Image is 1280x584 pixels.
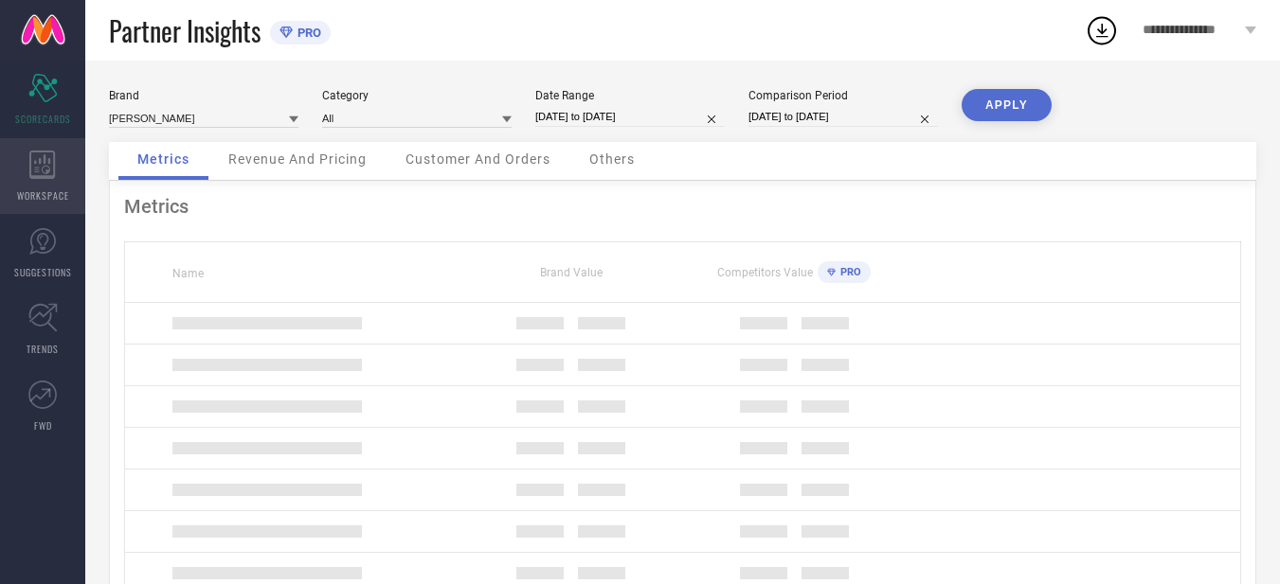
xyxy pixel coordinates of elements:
span: Metrics [137,151,189,167]
div: Metrics [124,195,1241,218]
span: Partner Insights [109,11,261,50]
span: Revenue And Pricing [228,151,367,167]
span: Name [172,267,204,280]
span: PRO [293,26,321,40]
span: SUGGESTIONS [14,265,72,279]
div: Open download list [1085,13,1119,47]
span: Others [589,151,635,167]
span: FWD [34,418,52,433]
div: Comparison Period [748,89,938,102]
span: Competitors Value [717,266,813,279]
span: TRENDS [27,342,59,356]
span: WORKSPACE [17,188,69,203]
span: PRO [836,266,861,278]
span: SCORECARDS [15,112,71,126]
span: Customer And Orders [406,151,550,167]
input: Select date range [535,107,725,127]
div: Brand [109,89,298,102]
button: APPLY [962,89,1052,121]
div: Category [322,89,512,102]
input: Select comparison period [748,107,938,127]
span: Brand Value [540,266,603,279]
div: Date Range [535,89,725,102]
